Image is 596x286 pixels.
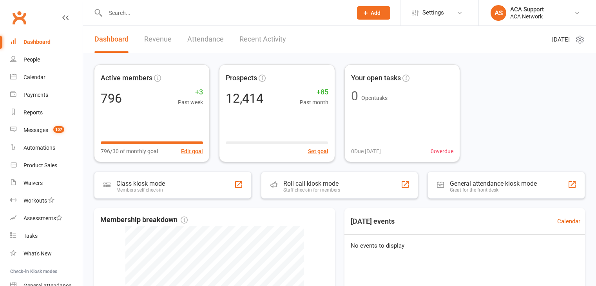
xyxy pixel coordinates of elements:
[10,33,83,51] a: Dashboard
[178,87,203,98] span: +3
[557,217,580,226] a: Calendar
[450,180,537,187] div: General attendance kiosk mode
[24,74,45,80] div: Calendar
[53,126,64,133] span: 107
[178,98,203,107] span: Past week
[341,235,589,257] div: No events to display
[101,72,152,84] span: Active members
[24,56,40,63] div: People
[450,187,537,193] div: Great for the front desk
[116,180,165,187] div: Class kiosk mode
[10,86,83,104] a: Payments
[24,127,48,133] div: Messages
[9,8,29,27] a: Clubworx
[357,6,390,20] button: Add
[94,26,129,53] a: Dashboard
[24,39,51,45] div: Dashboard
[422,4,444,22] span: Settings
[116,187,165,193] div: Members self check-in
[10,210,83,227] a: Assessments
[24,233,38,239] div: Tasks
[351,72,401,84] span: Your open tasks
[10,227,83,245] a: Tasks
[371,10,380,16] span: Add
[239,26,286,53] a: Recent Activity
[510,13,544,20] div: ACA Network
[10,174,83,192] a: Waivers
[10,245,83,262] a: What's New
[308,147,328,156] button: Set goal
[24,162,57,168] div: Product Sales
[144,26,172,53] a: Revenue
[226,72,257,84] span: Prospects
[283,180,340,187] div: Roll call kiosk mode
[351,90,358,102] div: 0
[101,147,158,156] span: 796/30 of monthly goal
[344,214,401,228] h3: [DATE] events
[510,6,544,13] div: ACA Support
[300,87,328,98] span: +85
[10,69,83,86] a: Calendar
[24,180,43,186] div: Waivers
[351,147,381,156] span: 0 Due [DATE]
[100,214,188,226] span: Membership breakdown
[181,147,203,156] button: Edit goal
[10,157,83,174] a: Product Sales
[24,197,47,204] div: Workouts
[101,92,122,105] div: 796
[24,109,43,116] div: Reports
[361,95,388,101] span: Open tasks
[10,192,83,210] a: Workouts
[187,26,224,53] a: Attendance
[300,98,328,107] span: Past month
[10,121,83,139] a: Messages 107
[491,5,506,21] div: AS
[24,92,48,98] div: Payments
[10,139,83,157] a: Automations
[24,145,55,151] div: Automations
[10,51,83,69] a: People
[431,147,453,156] span: 0 overdue
[552,35,570,44] span: [DATE]
[24,250,52,257] div: What's New
[24,215,62,221] div: Assessments
[103,7,347,18] input: Search...
[10,104,83,121] a: Reports
[226,92,263,105] div: 12,414
[283,187,340,193] div: Staff check-in for members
